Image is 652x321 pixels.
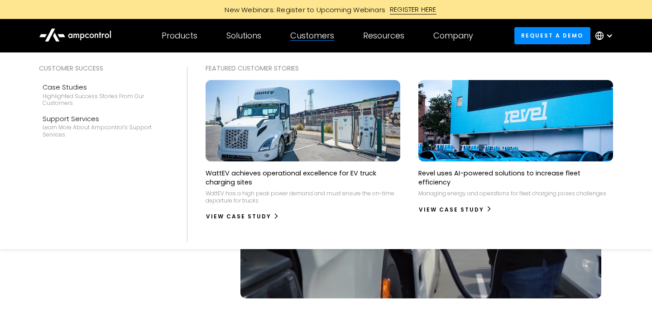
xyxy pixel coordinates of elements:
div: Solutions [226,31,261,41]
div: Learn more about Ampcontrol’s support services [43,124,165,138]
div: Resources [363,31,404,41]
a: Request a demo [514,27,590,44]
div: Customers [290,31,334,41]
div: View Case Study [419,206,484,214]
div: View Case Study [206,212,271,221]
div: Company [433,31,473,41]
div: New Webinars: Register to Upcoming Webinars [216,5,390,14]
a: New Webinars: Register to Upcoming WebinarsREGISTER HERE [122,5,530,14]
div: Case Studies [43,82,165,92]
div: Products [162,31,197,41]
a: Support ServicesLearn more about Ampcontrol’s support services [39,110,169,142]
p: Revel uses AI-powered solutions to increase fleet efficiency [418,169,613,187]
p: WattEV has a high peak power demand and must ensure the on-time departure for trucks [206,190,400,204]
p: Managing energy and operations for fleet charging poses challenges [418,190,606,197]
p: WattEV achieves operational excellence for EV truck charging sites [206,169,400,187]
div: Featured Customer Stories [206,63,613,73]
div: Customer success [39,63,169,73]
a: View Case Study [206,209,279,224]
div: Highlighted success stories From Our Customers [43,93,165,107]
a: View Case Study [418,203,492,217]
div: Support Services [43,114,165,124]
div: REGISTER HERE [390,5,436,14]
a: Case StudiesHighlighted success stories From Our Customers [39,79,169,110]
